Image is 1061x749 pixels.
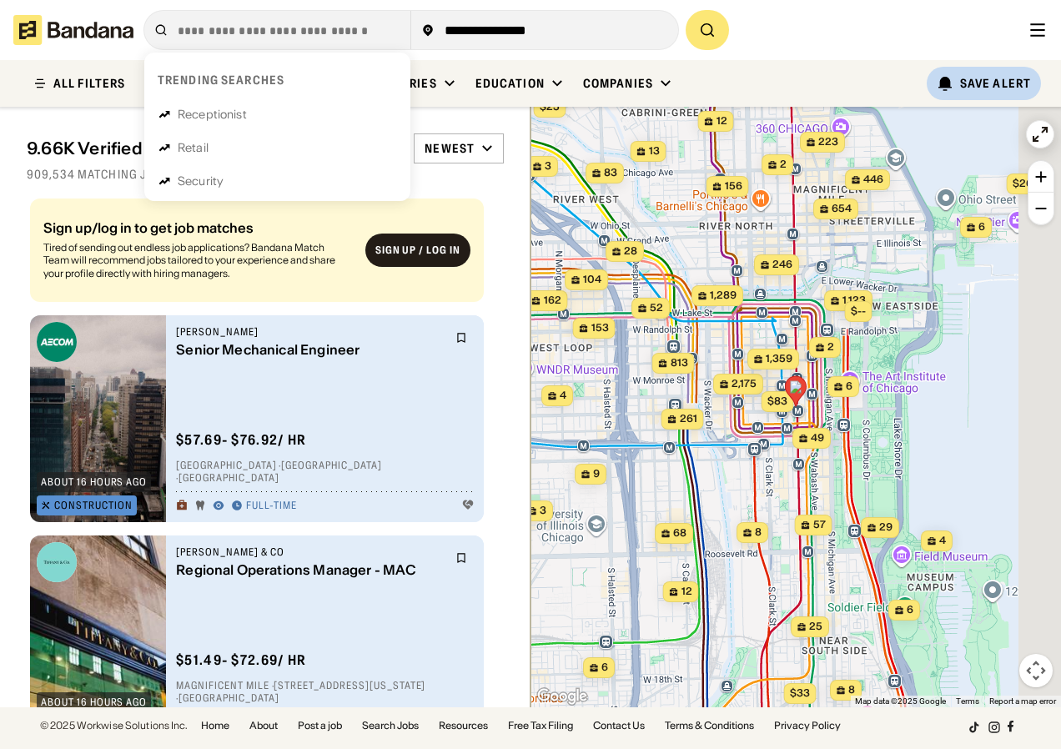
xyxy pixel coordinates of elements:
div: Senior Mechanical Engineer [176,342,445,358]
span: 446 [863,173,883,187]
span: 6 [846,380,852,394]
span: 8 [848,683,855,697]
div: Security [178,175,224,187]
div: ALL FILTERS [53,78,125,89]
span: 68 [673,526,686,540]
a: Home [201,721,229,731]
span: 2,175 [732,377,757,391]
span: 57 [813,518,826,532]
span: 104 [583,273,601,287]
span: 2 [780,158,787,172]
span: 25 [809,620,822,634]
span: 12 [717,114,727,128]
div: about 16 hours ago [41,697,147,707]
a: Free Tax Filing [508,721,573,731]
span: 261 [680,412,697,426]
div: [PERSON_NAME] & Co [176,545,445,559]
div: Retail [178,142,209,153]
span: 153 [591,321,609,335]
div: grid [27,192,504,707]
span: 9 [593,467,600,481]
a: Post a job [298,721,342,731]
button: Map camera controls [1019,654,1053,687]
div: Sign up/log in to get job matches [43,221,352,234]
span: 1,359 [766,352,792,366]
div: about 16 hours ago [41,477,147,487]
img: Tiffany & Co logo [37,542,77,582]
div: Trending searches [158,73,284,88]
span: $83 [767,395,787,407]
div: $ 51.49 - $72.69 / hr [176,651,306,669]
a: Terms (opens in new tab) [956,696,979,706]
span: 654 [832,202,852,216]
span: 4 [560,389,566,403]
span: 8 [755,525,762,540]
span: $26 [1013,177,1033,189]
div: 9.66K Verified Jobs [27,138,292,158]
a: Terms & Conditions [665,721,754,731]
a: Privacy Policy [774,721,841,731]
a: Report a map error [989,696,1056,706]
span: 246 [772,258,792,272]
span: 52 [650,301,663,315]
span: 13 [649,144,660,158]
div: [GEOGRAPHIC_DATA] · [GEOGRAPHIC_DATA] · [GEOGRAPHIC_DATA] [176,459,474,485]
div: Regional Operations Manager - MAC [176,562,445,578]
span: $33 [790,686,810,699]
div: Companies [583,76,653,91]
div: Newest [425,141,475,156]
span: 162 [544,294,561,308]
div: Full-time [246,500,297,513]
a: About [249,721,278,731]
span: 4 [939,534,946,548]
span: 1,123 [842,294,866,308]
div: $ 57.69 - $76.92 / hr [176,431,306,449]
div: Construction [54,500,133,510]
span: 2 [827,340,834,354]
span: 28 [624,244,637,259]
div: Education [475,76,545,91]
div: Magnificent Mile · [STREET_ADDRESS][US_STATE] · [GEOGRAPHIC_DATA] [176,679,474,705]
a: Open this area in Google Maps (opens a new window) [535,686,590,707]
div: © 2025 Workwise Solutions Inc. [40,721,188,731]
span: $-- [851,304,866,317]
span: 1,289 [710,289,737,303]
span: 223 [818,135,838,149]
span: 83 [604,166,617,180]
span: 49 [811,431,824,445]
a: Search Jobs [362,721,419,731]
div: Sign up / Log in [375,244,460,258]
div: Save Alert [960,76,1031,91]
span: 3 [540,504,546,518]
span: 12 [681,585,692,599]
img: Bandana logotype [13,15,133,45]
span: 6 [601,661,608,675]
div: [PERSON_NAME] [176,325,445,339]
img: Ellerbe Becket logo [37,322,77,362]
span: 3 [545,159,551,173]
span: Map data ©2025 Google [855,696,946,706]
span: 6 [978,220,985,234]
div: Tired of sending out endless job applications? Bandana Match Team will recommend jobs tailored to... [43,241,352,280]
div: Receptionist [178,108,247,120]
div: 909,534 matching jobs on [DOMAIN_NAME] [27,167,504,182]
a: Resources [439,721,488,731]
a: Contact Us [593,721,645,731]
img: Google [535,686,590,707]
span: 813 [671,356,688,370]
span: 156 [725,179,742,194]
span: 29 [879,520,893,535]
span: 6 [907,603,913,617]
